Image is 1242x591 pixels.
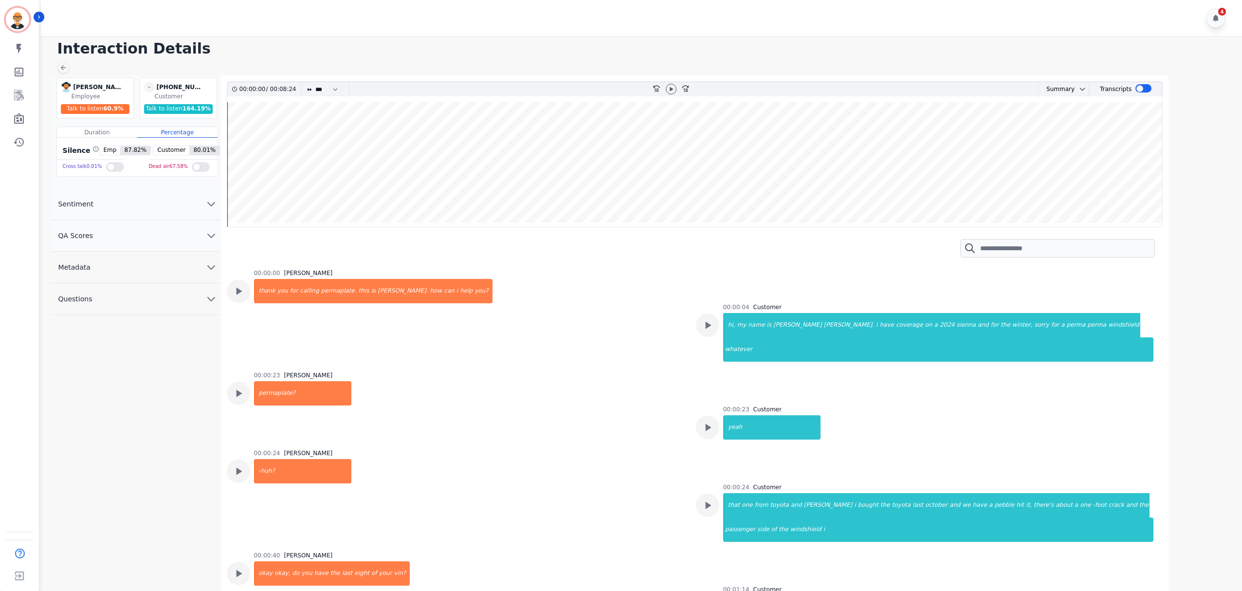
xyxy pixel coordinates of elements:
[1075,85,1086,93] button: chevron down
[1050,313,1060,337] div: for
[875,313,878,337] div: i
[51,188,221,220] button: Sentiment chevron down
[157,82,205,92] div: [PHONE_NUMBER]
[329,561,341,586] div: the
[370,279,377,303] div: is
[770,517,778,542] div: of
[144,82,155,92] span: -
[1055,493,1074,517] div: about
[1086,313,1107,337] div: perma
[912,493,924,517] div: last
[148,160,188,174] div: Dead air 67.58 %
[857,493,880,517] div: bought
[753,303,782,311] div: Customer
[183,105,211,112] span: 164.19 %
[990,313,1000,337] div: for
[353,561,370,586] div: eight
[993,493,1015,517] div: pebble
[988,493,993,517] div: a
[254,269,280,277] div: 00:00:00
[756,517,770,542] div: side
[790,493,803,517] div: and
[1060,313,1065,337] div: a
[769,493,790,517] div: toyota
[370,561,378,586] div: of
[1092,493,1108,517] div: -foot
[155,92,215,100] div: Customer
[153,146,189,155] span: Customer
[289,279,299,303] div: for
[955,313,977,337] div: sienna
[1033,313,1050,337] div: sorry
[254,371,280,379] div: 00:00:23
[313,561,329,586] div: have
[474,279,492,303] div: you?
[1033,493,1055,517] div: there's
[144,104,213,114] div: Talk to listen
[137,127,218,138] div: Percentage
[254,552,280,559] div: 00:00:40
[778,517,789,542] div: the
[741,493,753,517] div: one
[284,371,332,379] div: [PERSON_NAME]
[268,82,295,96] div: 00:08:24
[456,279,459,303] div: i
[891,493,912,517] div: toyota
[51,231,101,240] span: QA Scores
[61,146,99,155] div: Silence
[378,561,393,586] div: your
[789,517,822,542] div: windshield
[284,269,332,277] div: [PERSON_NAME]
[853,493,857,517] div: i
[753,483,782,491] div: Customer
[822,517,1153,542] div: i
[429,279,443,303] div: how
[72,92,131,100] div: Employee
[961,493,971,517] div: we
[291,561,300,586] div: do
[205,230,217,241] svg: chevron down
[724,337,1153,362] div: whatever
[724,493,741,517] div: that
[205,293,217,305] svg: chevron down
[823,313,876,337] div: [PERSON_NAME].
[753,406,782,413] div: Customer
[284,449,332,457] div: [PERSON_NAME]
[103,105,124,112] span: 60.9 %
[724,313,736,337] div: hi,
[753,493,769,517] div: from
[724,415,821,440] div: yeah
[924,313,933,337] div: on
[803,493,854,517] div: [PERSON_NAME]
[51,262,98,272] span: Metadata
[1039,82,1075,96] div: Summary
[63,160,102,174] div: Cross talk 0.01 %
[723,483,749,491] div: 00:00:24
[747,313,766,337] div: name
[736,313,747,337] div: my
[73,82,122,92] div: [PERSON_NAME]
[51,252,221,283] button: Metadata chevron down
[61,104,130,114] div: Talk to listen
[949,493,962,517] div: and
[205,198,217,210] svg: chevron down
[1218,8,1226,16] div: 4
[1138,493,1150,517] div: the
[878,313,895,337] div: have
[1074,493,1079,517] div: a
[1125,493,1138,517] div: and
[1078,85,1086,93] svg: chevron down
[933,313,939,337] div: a
[255,279,276,303] div: thank
[120,146,150,155] span: 87.82 %
[972,493,988,517] div: have
[358,279,370,303] div: this
[377,279,429,303] div: [PERSON_NAME].
[879,493,891,517] div: the
[1015,493,1025,517] div: hit
[977,313,990,337] div: and
[723,406,749,413] div: 00:00:23
[766,313,772,337] div: is
[1025,493,1033,517] div: it,
[1066,313,1087,337] div: perma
